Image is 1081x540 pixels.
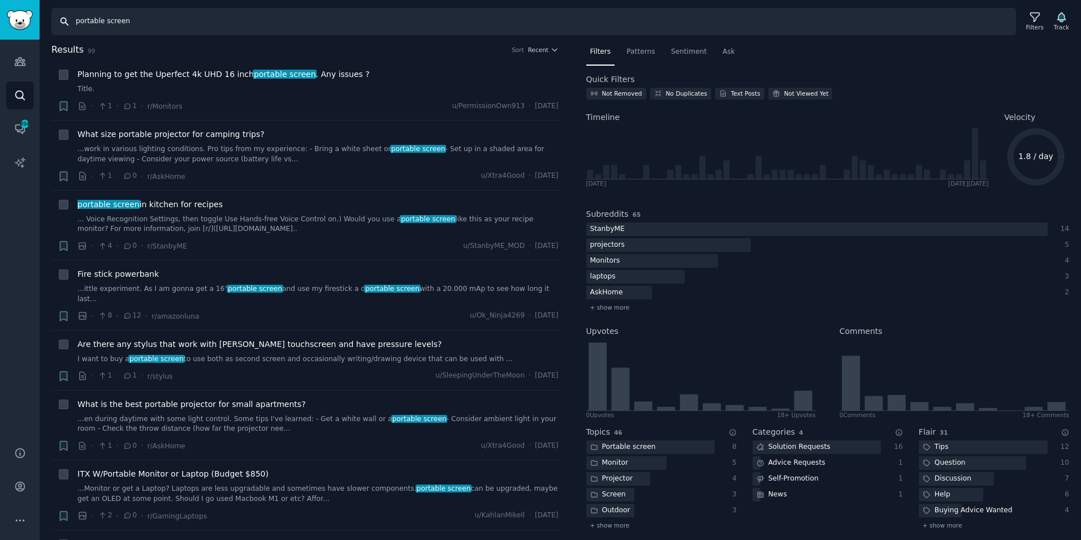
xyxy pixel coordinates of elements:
[586,254,624,268] div: Monitors
[919,440,953,455] div: Tips
[753,440,834,455] div: Solution Requests
[753,426,795,438] h2: Categories
[123,171,137,181] span: 0
[6,115,34,143] a: 494
[529,371,531,381] span: ·
[7,10,33,30] img: GummySearch logo
[145,310,148,322] span: ·
[141,170,143,182] span: ·
[586,270,620,284] div: laptops
[777,411,816,419] div: 18+ Upvotes
[77,215,559,234] a: ... Voice Recognition Settings, then toggle Use Hands-free Voice Control on.) Would you use aport...
[784,89,829,97] div: Not Viewed Yet
[727,442,737,452] div: 8
[1060,272,1070,282] div: 3
[529,311,531,321] span: ·
[1060,240,1070,250] div: 5
[535,311,558,321] span: [DATE]
[481,441,525,451] span: u/Xtra4Good
[535,371,558,381] span: [DATE]
[77,268,159,280] a: Fire stick powerbank
[123,511,137,521] span: 0
[1060,490,1070,500] div: 6
[116,240,118,252] span: ·
[586,74,635,85] h2: Quick Filters
[92,370,94,382] span: ·
[77,68,370,80] span: Planning to get the Uperfect 4k UHD 16 inch . Any issues ?
[77,338,442,350] a: Are there any stylus that work with [PERSON_NAME] touchscreen and have pressure levels?
[586,411,615,419] div: 0 Upvote s
[727,474,737,484] div: 4
[586,472,637,486] div: Projector
[227,285,283,293] span: portable screen
[116,510,118,522] span: ·
[512,46,524,54] div: Sort
[590,303,630,311] span: + show more
[727,458,737,468] div: 5
[1060,505,1070,516] div: 4
[123,101,137,112] span: 1
[586,325,619,337] h2: Upvotes
[529,241,531,251] span: ·
[633,211,641,218] span: 65
[1060,474,1070,484] div: 7
[586,286,627,300] div: AskHome
[923,521,962,529] span: + show more
[92,440,94,452] span: ·
[147,242,187,250] span: r/StanbyME
[77,468,269,480] a: ITX W/Portable Monitor or Laptop (Budget $850)
[586,504,634,518] div: Outdoor
[529,511,531,521] span: ·
[98,101,112,112] span: 1
[481,171,525,181] span: u/Xtra4Good
[1004,112,1035,123] span: Velocity
[116,440,118,452] span: ·
[535,441,558,451] span: [DATE]
[416,485,472,492] span: portable screen
[77,484,559,504] a: ...Monitor or get a Laptop? Laptops are less upgradable and sometimes have slower components.port...
[1060,442,1070,452] div: 12
[893,490,903,500] div: 1
[753,488,791,502] div: News
[753,456,829,470] div: Advice Requests
[123,311,141,321] span: 12
[671,47,707,57] span: Sentiment
[116,310,118,322] span: ·
[528,46,559,54] button: Recent
[147,102,182,110] span: r/Monitors
[77,284,559,304] a: ...ittle experiment. As I am gonna get a 16"portable screenand use my firestick a dportable scree...
[590,521,630,529] span: + show more
[116,170,118,182] span: ·
[147,372,172,380] span: r/stylus
[400,215,456,223] span: portable screen
[893,442,903,452] div: 16
[602,89,642,97] div: Not Removed
[475,511,525,521] span: u/KahlanMikell
[77,414,559,434] a: ...en during daytime with some light control. Some tips I've learned: - Get a white wall or aport...
[116,100,118,112] span: ·
[77,128,265,140] span: What size portable projector for camping trips?
[529,441,531,451] span: ·
[391,415,447,423] span: portable screen
[528,46,548,54] span: Recent
[98,241,112,251] span: 4
[535,101,558,112] span: [DATE]
[893,458,903,468] div: 1
[1060,458,1070,468] div: 10
[470,311,525,321] span: u/Ok_Ninja4269
[727,505,737,516] div: 3
[919,504,1017,518] div: Buying Advice Wanted
[1026,23,1044,31] div: Filters
[919,472,975,486] div: Discussion
[128,355,184,363] span: portable screen
[940,429,948,436] span: 31
[98,511,112,521] span: 2
[586,456,633,470] div: Monitor
[919,456,970,470] div: Question
[586,426,611,438] h2: Topics
[390,145,446,153] span: portable screen
[141,510,143,522] span: ·
[152,312,199,320] span: r/amazonluna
